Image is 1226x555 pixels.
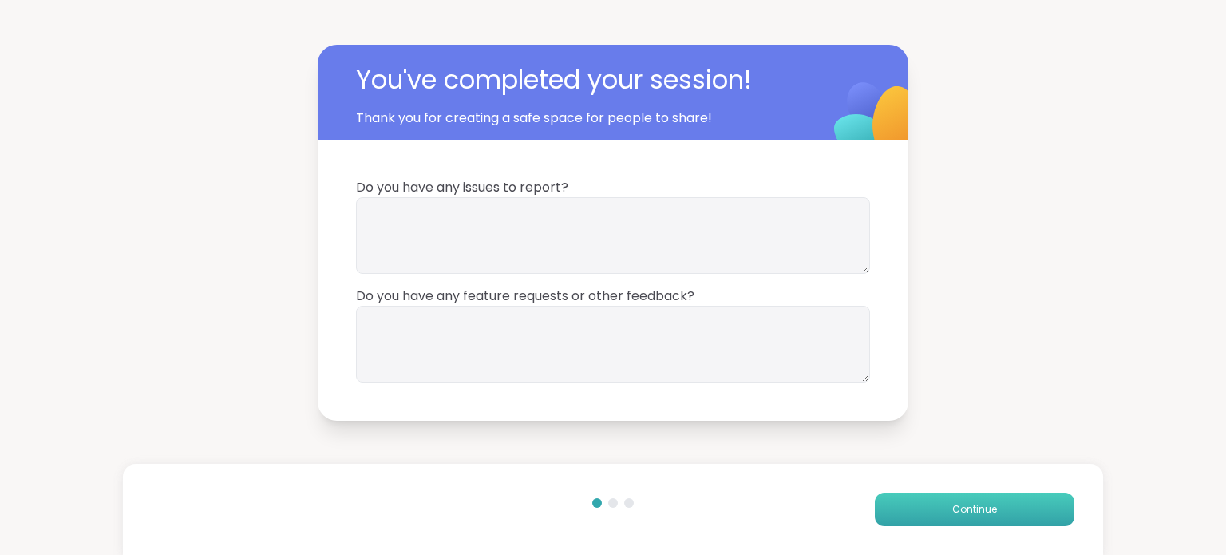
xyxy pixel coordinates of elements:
img: ShareWell Logomark [797,41,955,200]
span: Thank you for creating a safe space for people to share! [356,109,795,128]
button: Continue [875,493,1074,526]
span: Continue [952,502,997,517]
span: Do you have any issues to report? [356,178,870,197]
span: You've completed your session! [356,61,819,99]
span: Do you have any feature requests or other feedback? [356,287,870,306]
